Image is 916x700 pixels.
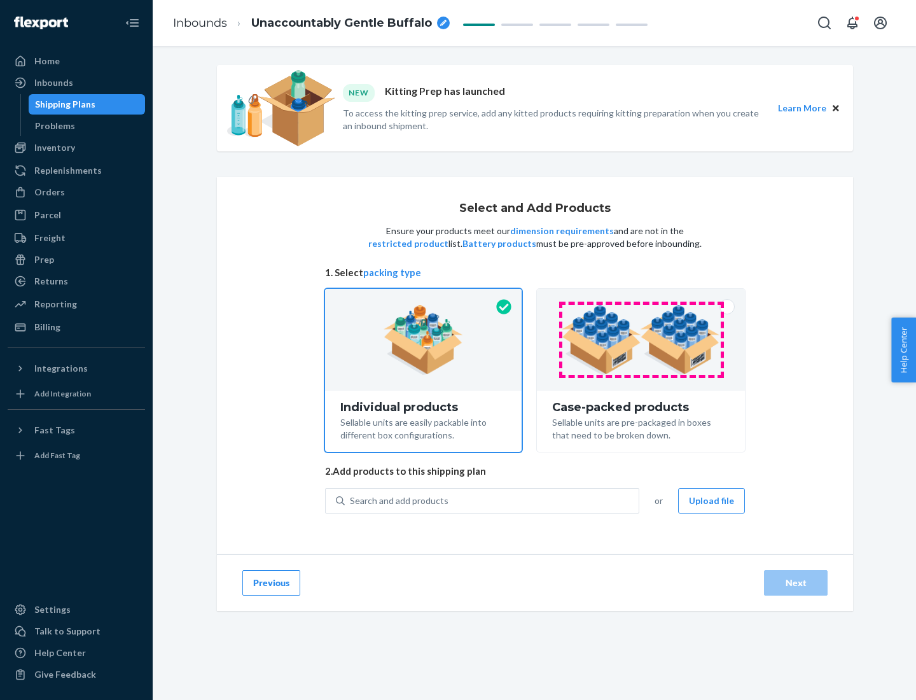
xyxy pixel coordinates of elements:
button: restricted product [368,237,448,250]
p: Ensure your products meet our and are not in the list. must be pre-approved before inbounding. [367,225,703,250]
span: 2. Add products to this shipping plan [325,465,745,478]
div: Sellable units are easily packable into different box configurations. [340,414,506,442]
div: Next [775,577,817,589]
button: Open account menu [868,10,893,36]
div: Inbounds [34,76,73,89]
img: individual-pack.facf35554cb0f1810c75b2bd6df2d64e.png [384,305,463,375]
button: Upload file [678,488,745,514]
button: Close Navigation [120,10,145,36]
button: Battery products [462,237,536,250]
div: Fast Tags [34,424,75,437]
a: Replenishments [8,160,145,181]
div: Sellable units are pre-packaged in boxes that need to be broken down. [552,414,730,442]
button: Open Search Box [812,10,837,36]
div: Integrations [34,362,88,375]
div: Reporting [34,298,77,311]
div: NEW [343,84,375,101]
a: Inbounds [8,73,145,93]
a: Prep [8,249,145,270]
div: Individual products [340,401,506,414]
button: Integrations [8,358,145,379]
div: Parcel [34,209,61,221]
div: Inventory [34,141,75,154]
a: Add Fast Tag [8,445,145,466]
div: Shipping Plans [35,98,95,111]
div: Talk to Support [34,625,101,638]
a: Inventory [8,137,145,158]
a: Problems [29,116,146,136]
img: Flexport logo [14,17,68,29]
a: Inbounds [173,16,227,30]
a: Shipping Plans [29,94,146,115]
div: Search and add products [350,494,448,507]
button: Fast Tags [8,420,145,440]
div: Freight [34,232,66,244]
img: case-pack.59cecea509d18c883b923b81aeac6d0b.png [562,305,720,375]
a: Home [8,51,145,71]
a: Parcel [8,205,145,225]
button: Next [764,570,828,596]
div: Problems [35,120,75,132]
button: packing type [363,266,421,279]
button: Help Center [891,318,916,382]
span: or [655,494,663,507]
div: Help Center [34,647,86,659]
div: Case-packed products [552,401,730,414]
p: Kitting Prep has launched [385,84,505,101]
a: Talk to Support [8,621,145,641]
button: Learn More [778,101,826,115]
button: dimension requirements [510,225,614,237]
a: Reporting [8,294,145,314]
a: Add Integration [8,384,145,404]
a: Returns [8,271,145,291]
a: Billing [8,317,145,337]
div: Give Feedback [34,668,96,681]
div: Orders [34,186,65,199]
ol: breadcrumbs [163,4,460,42]
div: Replenishments [34,164,102,177]
div: Billing [34,321,60,333]
div: Settings [34,603,71,616]
div: Home [34,55,60,67]
a: Settings [8,599,145,620]
div: Returns [34,275,68,288]
h1: Select and Add Products [459,202,611,215]
button: Previous [242,570,300,596]
button: Close [829,101,843,115]
a: Orders [8,182,145,202]
div: Prep [34,253,54,266]
button: Open notifications [840,10,865,36]
a: Freight [8,228,145,248]
p: To access the kitting prep service, add any kitted products requiring kitting preparation when yo... [343,107,767,132]
span: 1. Select [325,266,745,279]
button: Give Feedback [8,664,145,685]
span: Unaccountably Gentle Buffalo [251,15,432,32]
a: Help Center [8,643,145,663]
div: Add Integration [34,388,91,399]
div: Add Fast Tag [34,450,80,461]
